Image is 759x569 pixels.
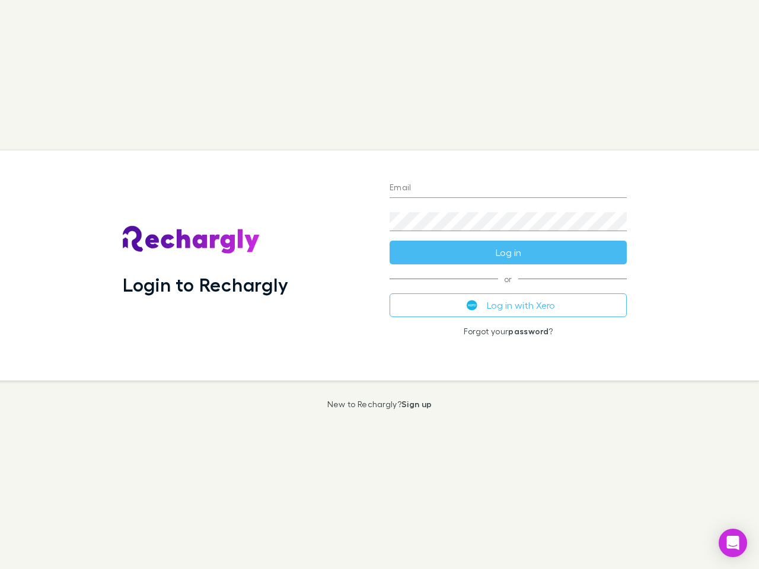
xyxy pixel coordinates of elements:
a: Sign up [401,399,432,409]
div: Open Intercom Messenger [719,529,747,557]
a: password [508,326,548,336]
p: Forgot your ? [390,327,627,336]
h1: Login to Rechargly [123,273,288,296]
p: New to Rechargly? [327,399,432,409]
img: Xero's logo [467,300,477,311]
img: Rechargly's Logo [123,226,260,254]
button: Log in with Xero [390,293,627,317]
button: Log in [390,241,627,264]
